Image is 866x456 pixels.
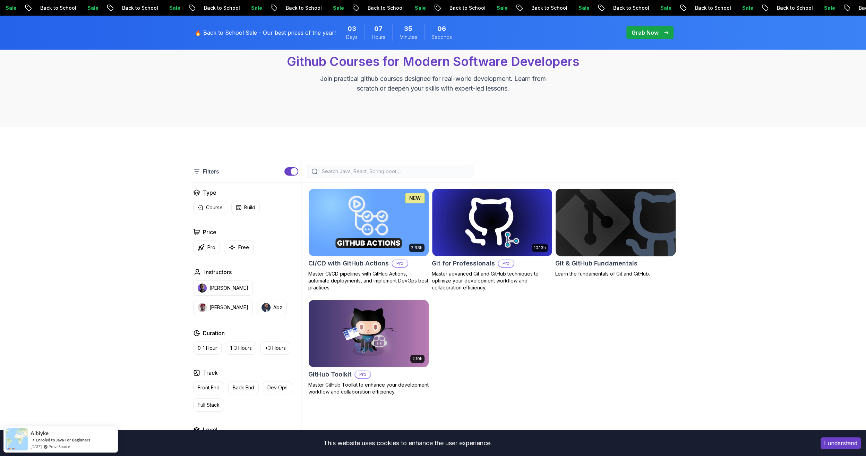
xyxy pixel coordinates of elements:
p: Pro [207,244,215,251]
h2: CI/CD with GitHub Actions [308,259,389,268]
span: Github Courses for Modern Software Developers [287,54,579,69]
p: Join practical github courses designed for real-world development. Learn from scratch or deepen y... [317,74,550,93]
span: 7 Hours [374,24,383,34]
p: +3 Hours [265,345,286,352]
p: [PERSON_NAME] [209,285,248,292]
p: Full Stack [198,402,220,408]
p: Back to School [763,5,811,11]
p: Sale [156,5,178,11]
h2: Git for Professionals [432,259,495,268]
p: 2.10h [412,356,422,362]
p: Front End [198,384,220,391]
button: Back End [228,381,259,394]
a: ProveSource [49,444,70,449]
p: Dev Ops [267,384,288,391]
p: Master advanced Git and GitHub techniques to optimize your development workflow and collaboration... [432,270,552,291]
p: Back to School [109,5,156,11]
p: Grab Now [632,28,659,37]
span: -> [31,437,35,442]
p: Pro [498,260,514,267]
img: CI/CD with GitHub Actions card [309,189,429,256]
img: Git for Professionals card [432,189,552,256]
p: Pro [392,260,408,267]
div: This website uses cookies to enhance the user experience. [5,436,810,451]
h2: Level [203,425,217,434]
p: Back to School [518,5,565,11]
p: 0-1 Hour [198,345,217,352]
p: Sale [238,5,260,11]
span: Seconds [431,34,452,41]
button: Front End [193,381,224,394]
h2: Git & GitHub Fundamentals [555,259,637,268]
p: Master GitHub Toolkit to enhance your development workflow and collaboration efficiency. [308,381,429,395]
a: Git for Professionals card10.13hGit for ProfessionalsProMaster advanced Git and GitHub techniques... [432,188,552,291]
span: Days [346,34,358,41]
p: Back to School [600,5,647,11]
span: 3 Days [348,24,356,34]
p: Back to School [27,5,74,11]
img: instructor img [261,303,271,312]
p: Back to School [354,5,401,11]
p: Free [238,244,249,251]
button: Build [231,201,260,214]
span: [DATE] [31,444,42,449]
h2: GitHub Toolkit [308,370,352,379]
p: 1-3 Hours [230,345,252,352]
h2: Duration [203,329,225,337]
h2: Type [203,188,216,197]
p: Master CI/CD pipelines with GitHub Actions, automate deployments, and implement DevOps best pract... [308,270,429,291]
button: Course [193,201,227,214]
img: instructor img [198,303,207,312]
p: Sale [483,5,505,11]
button: Dev Ops [263,381,292,394]
p: Sale [565,5,587,11]
a: GitHub Toolkit card2.10hGitHub ToolkitProMaster GitHub Toolkit to enhance your development workfl... [308,299,429,395]
span: 6 Seconds [437,24,446,34]
p: Back to School [272,5,319,11]
p: Filters [203,167,219,176]
button: Accept cookies [821,437,861,449]
p: Sale [74,5,96,11]
a: Git & GitHub Fundamentals cardGit & GitHub FundamentalsLearn the fundamentals of Git and GitHub. [555,188,676,277]
p: Abz [273,304,282,311]
p: Learn the fundamentals of Git and GitHub. [555,270,676,277]
p: Sale [401,5,423,11]
a: Enroled to Java For Beginners [36,437,90,442]
p: Sale [647,5,669,11]
button: Free [224,240,254,254]
p: 🔥 Back to School Sale - Our best prices of the year! [195,28,336,37]
p: Back to School [436,5,483,11]
h2: Price [203,228,216,236]
button: instructor imgAbz [257,300,287,315]
p: Back End [233,384,254,391]
img: Git & GitHub Fundamentals card [552,187,678,257]
h2: Instructors [204,268,232,276]
p: Back to School [190,5,238,11]
button: +3 Hours [260,341,290,355]
button: instructor img[PERSON_NAME] [193,300,253,315]
p: 10.13h [534,245,546,251]
p: [PERSON_NAME] [209,304,248,311]
button: 1-3 Hours [226,341,256,355]
span: Minutes [400,34,417,41]
button: 0-1 Hour [193,341,222,355]
button: instructor img[PERSON_NAME] [193,280,253,296]
p: Course [206,204,223,211]
p: Sale [729,5,751,11]
p: Sale [319,5,342,11]
p: 2.63h [411,245,422,251]
button: Full Stack [193,398,224,412]
a: CI/CD with GitHub Actions card2.63hNEWCI/CD with GitHub ActionsProMaster CI/CD pipelines with Git... [308,188,429,291]
p: Back to School [681,5,729,11]
h2: Track [203,369,218,377]
span: Hours [372,34,385,41]
p: Build [244,204,255,211]
img: instructor img [198,284,207,293]
p: Pro [355,371,370,378]
p: Sale [811,5,833,11]
input: Search Java, React, Spring boot ... [320,168,469,175]
img: provesource social proof notification image [6,428,28,450]
p: NEW [409,195,421,202]
button: Pro [193,240,220,254]
span: 35 Minutes [404,24,412,34]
